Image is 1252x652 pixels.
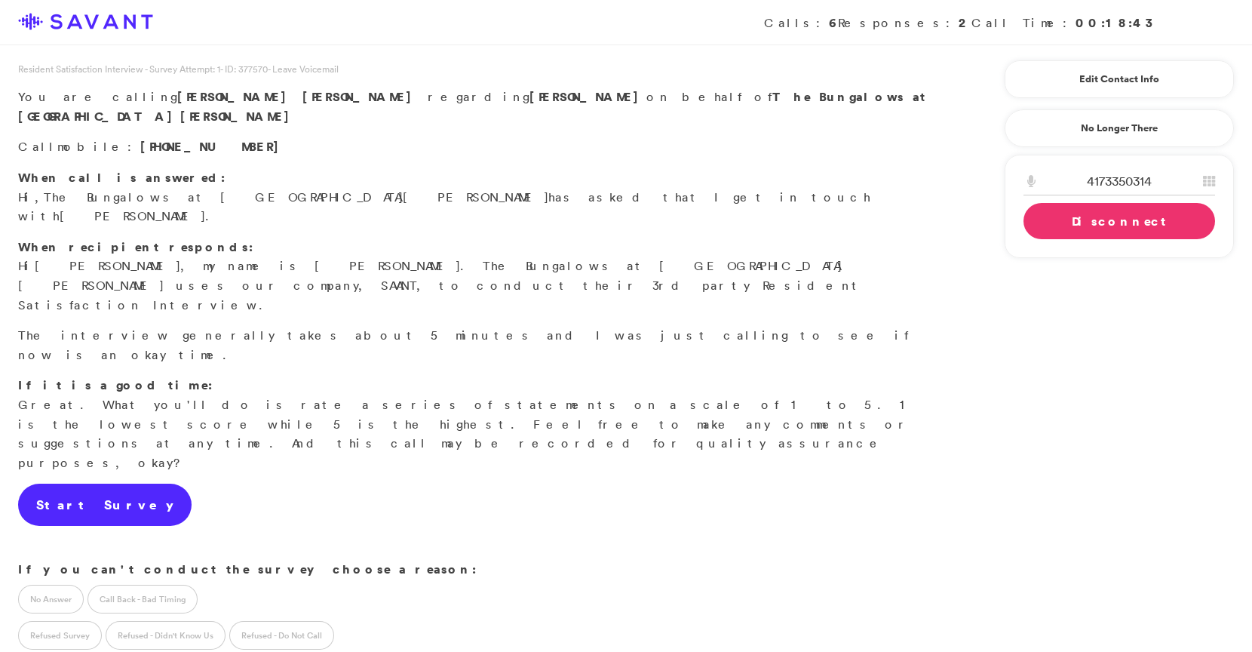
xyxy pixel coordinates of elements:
[60,208,205,223] span: [PERSON_NAME]
[44,189,548,205] span: The Bungalows at [GEOGRAPHIC_DATA][PERSON_NAME]
[18,585,84,614] label: No Answer
[18,377,213,393] strong: If it is a good time:
[18,137,947,157] p: Call :
[959,14,971,31] strong: 2
[140,138,287,155] span: [PHONE_NUMBER]
[18,169,226,186] strong: When call is answered:
[1076,14,1158,31] strong: 00:18:43
[1005,109,1234,147] a: No Longer There
[220,63,268,75] span: - ID: 377570
[18,484,192,526] a: Start Survey
[529,88,646,105] strong: [PERSON_NAME]
[35,258,180,273] span: [PERSON_NAME]
[87,585,198,614] label: Call Back - Bad Timing
[18,621,102,650] label: Refused Survey
[106,621,226,650] label: Refused - Didn't Know Us
[302,88,419,105] span: [PERSON_NAME]
[18,238,253,255] strong: When recipient responds:
[57,139,127,154] span: mobile
[229,621,334,650] label: Refused - Do Not Call
[18,376,947,472] p: Great. What you'll do is rate a series of statements on a scale of 1 to 5. 1 is the lowest score ...
[18,168,947,226] p: Hi, has asked that I get in touch with .
[18,326,947,364] p: The interview generally takes about 5 minutes and I was just calling to see if now is an okay time.
[18,561,477,577] strong: If you can't conduct the survey choose a reason:
[1023,203,1215,239] a: Disconnect
[18,88,927,125] strong: The Bungalows at [GEOGRAPHIC_DATA][PERSON_NAME]
[18,88,947,126] p: You are calling regarding on behalf of
[18,238,947,315] p: Hi , my name is [PERSON_NAME]. The Bungalows at [GEOGRAPHIC_DATA][PERSON_NAME] uses our company, ...
[829,14,838,31] strong: 6
[1023,67,1215,91] a: Edit Contact Info
[177,88,294,105] span: [PERSON_NAME]
[18,63,339,75] span: Resident Satisfaction Interview - Survey Attempt: 1 - Leave Voicemail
